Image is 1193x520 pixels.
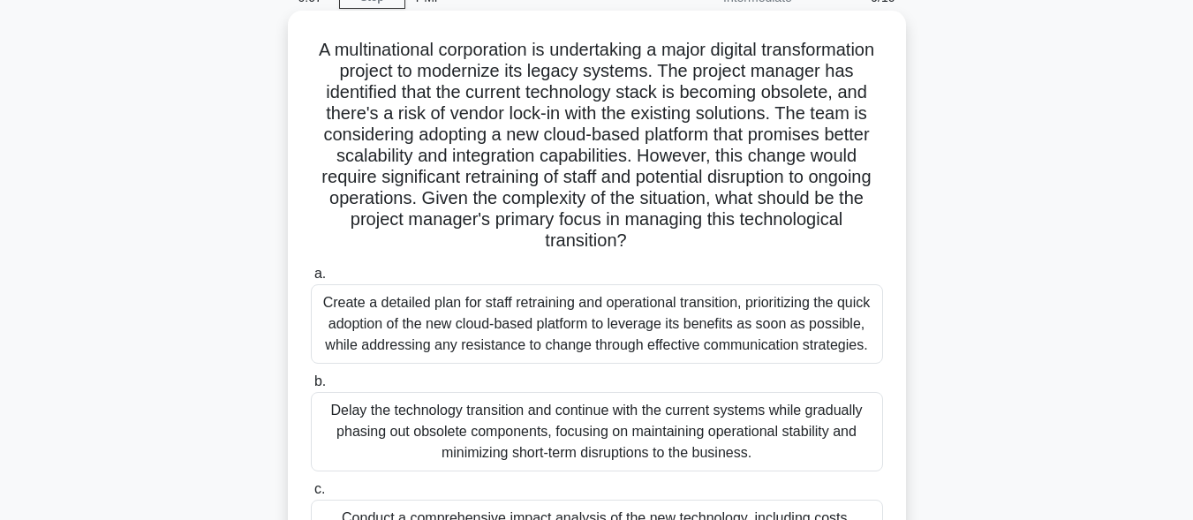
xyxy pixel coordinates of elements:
[309,39,885,252] h5: A multinational corporation is undertaking a major digital transformation project to modernize it...
[314,373,326,388] span: b.
[311,392,883,471] div: Delay the technology transition and continue with the current systems while gradually phasing out...
[314,266,326,281] span: a.
[311,284,883,364] div: Create a detailed plan for staff retraining and operational transition, prioritizing the quick ad...
[314,481,325,496] span: c.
